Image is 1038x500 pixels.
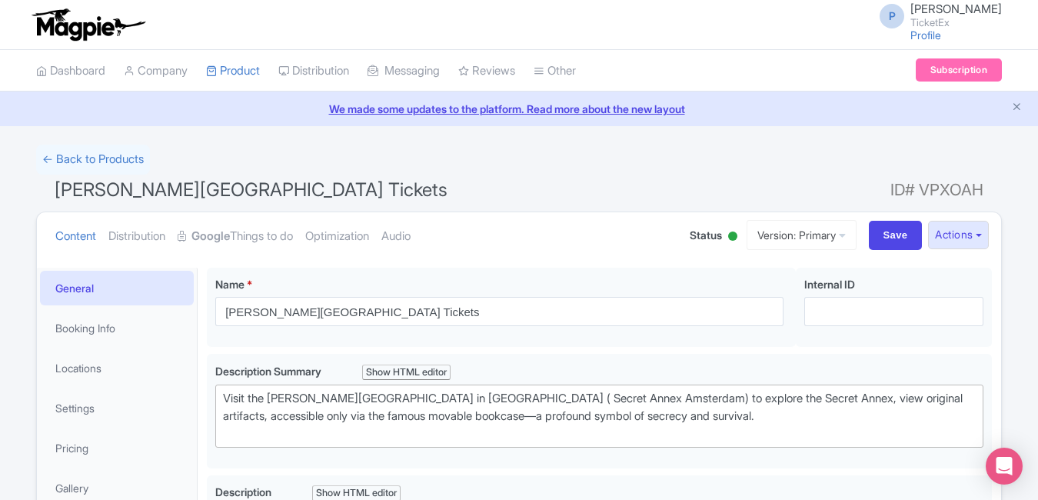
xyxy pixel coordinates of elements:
a: ← Back to Products [36,145,150,175]
span: P [880,4,904,28]
a: Distribution [108,212,165,261]
input: Save [869,221,923,250]
a: Reviews [458,50,515,92]
span: Internal ID [804,278,855,291]
span: [PERSON_NAME] [910,2,1002,16]
a: Product [206,50,260,92]
a: Distribution [278,50,349,92]
img: logo-ab69f6fb50320c5b225c76a69d11143b.png [28,8,148,42]
strong: Google [191,228,230,245]
button: Close announcement [1011,99,1023,117]
a: Audio [381,212,411,261]
span: Description Summary [215,365,324,378]
div: Show HTML editor [362,365,451,381]
a: Messaging [368,50,440,92]
a: Optimization [305,212,369,261]
a: Subscription [916,58,1002,82]
a: Version: Primary [747,220,857,250]
span: Description [215,485,274,498]
a: Profile [910,28,941,42]
span: Name [215,278,245,291]
span: Status [690,227,722,243]
a: P [PERSON_NAME] TicketEx [870,3,1002,28]
div: Visit the [PERSON_NAME][GEOGRAPHIC_DATA] in [GEOGRAPHIC_DATA] ( Secret Annex Amsterdam) to explor... [223,390,976,442]
a: Locations [40,351,194,385]
a: Company [124,50,188,92]
small: TicketEx [910,18,1002,28]
a: Content [55,212,96,261]
button: Actions [928,221,989,249]
span: ID# VPXOAH [890,175,983,205]
a: General [40,271,194,305]
a: Booking Info [40,311,194,345]
div: Active [725,225,740,249]
a: We made some updates to the platform. Read more about the new layout [9,101,1029,117]
a: GoogleThings to do [178,212,293,261]
a: Other [534,50,576,92]
div: Open Intercom Messenger [986,448,1023,485]
a: Dashboard [36,50,105,92]
a: Pricing [40,431,194,465]
span: [PERSON_NAME][GEOGRAPHIC_DATA] Tickets [55,178,447,201]
a: Settings [40,391,194,425]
